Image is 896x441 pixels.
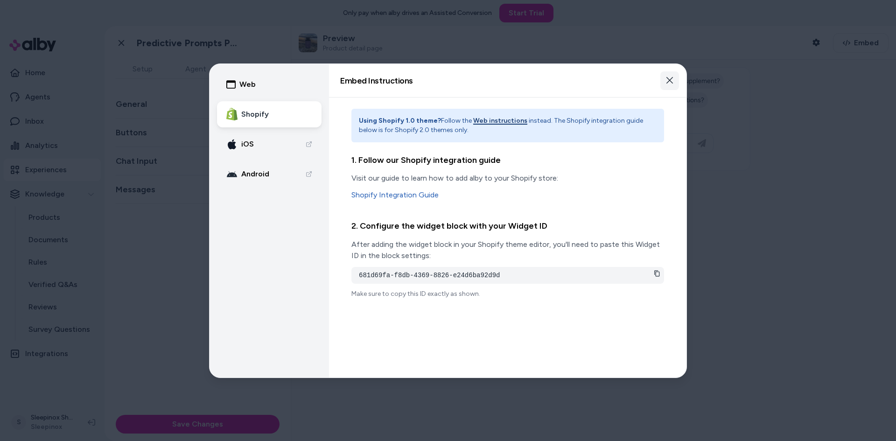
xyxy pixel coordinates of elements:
[359,117,441,125] strong: Using Shopify 1.0 theme?
[351,289,664,298] p: Make sure to copy this ID exactly as shown.
[217,71,322,98] button: Web
[340,76,413,84] h2: Embed Instructions
[226,168,238,180] img: android
[351,219,664,233] h3: 2. Configure the widget block with your Widget ID
[217,101,322,127] button: Shopify
[359,270,657,280] pre: 681d69fa-f8db-4369-8826-e24d6ba92d9d
[217,161,322,187] a: android Android
[359,116,657,135] p: Follow the instead. The Shopify integration guide below is for Shopify 2.0 themes only.
[226,168,269,180] div: Android
[351,154,664,167] h3: 1. Follow our Shopify integration guide
[351,173,664,184] p: Visit our guide to learn how to add alby to your Shopify store:
[473,116,527,126] button: Web instructions
[226,139,254,150] div: iOS
[351,189,664,201] a: Shopify Integration Guide
[217,131,322,157] a: apple-icon iOS
[226,108,238,120] img: Shopify Logo
[226,139,238,150] img: apple-icon
[351,238,664,261] p: After adding the widget block in your Shopify theme editor, you'll need to paste this Widget ID i...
